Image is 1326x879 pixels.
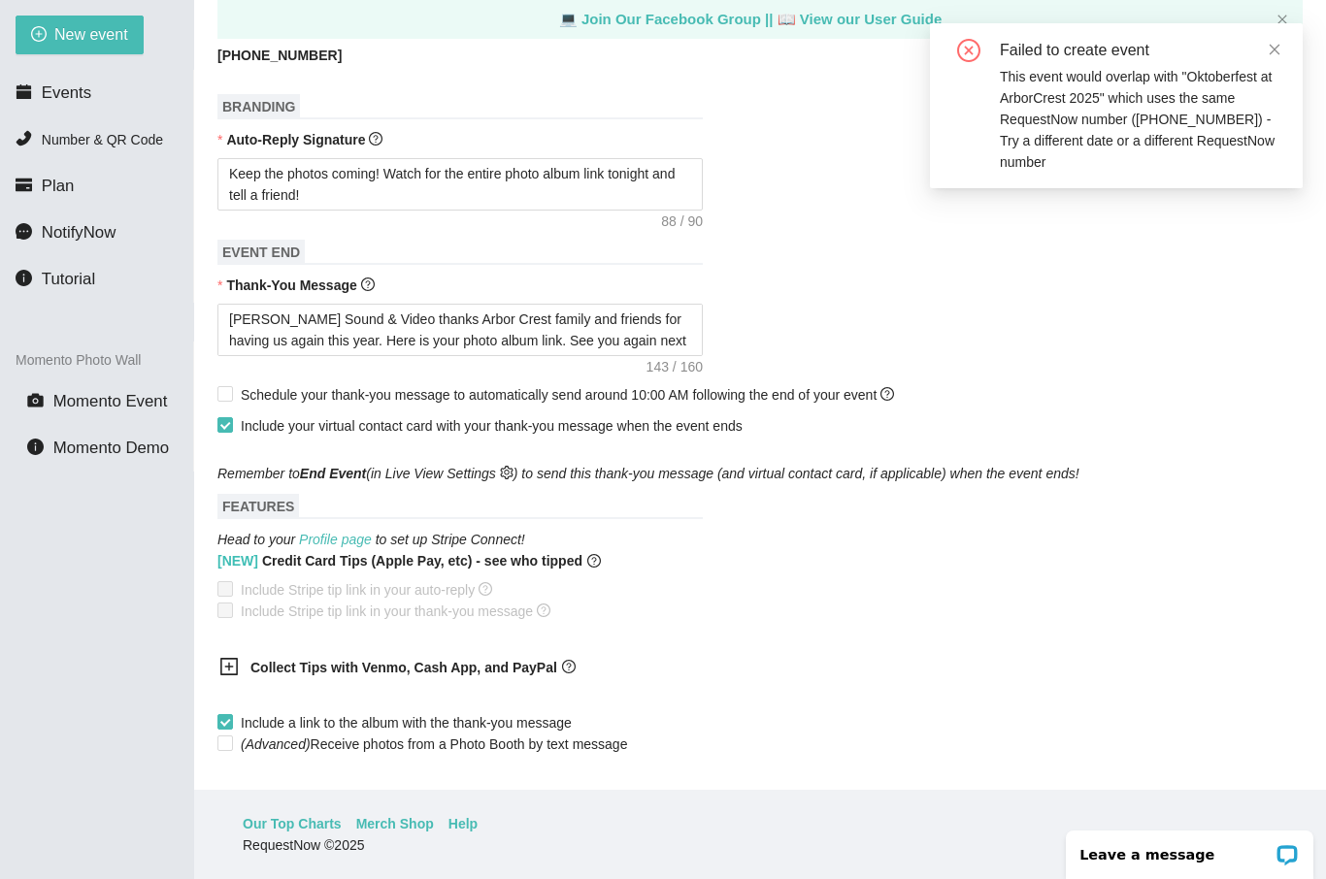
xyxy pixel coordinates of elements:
span: BRANDING [217,94,300,119]
span: Plan [42,177,75,195]
span: question-circle [369,132,382,146]
b: Thank-You Message [226,277,356,293]
span: laptop [778,11,796,27]
span: Tutorial [42,270,95,288]
span: Number & QR Code [42,132,163,147]
span: close [1276,14,1288,25]
span: Include your virtual contact card with your thank-you message when the event ends [241,418,743,434]
span: Events [42,83,91,102]
div: RequestNow © 2025 [243,834,1273,856]
a: laptop View our User Guide [778,11,943,27]
i: Remember to (in Live View Settings ) to send this thank-you message (and virtual contact card, if... [217,466,1079,481]
span: calendar [16,83,32,100]
b: Collect Tips with Venmo, Cash App, and PayPal [250,660,557,675]
div: Collect Tips with Venmo, Cash App, and PayPalquestion-circle [204,645,689,693]
span: plus-square [219,657,239,676]
span: setting [500,466,514,479]
a: Help [448,813,478,834]
span: question-circle [880,387,894,401]
span: Receive photos from a Photo Booth by text message [233,733,635,755]
div: Failed to create event [1000,39,1279,62]
span: Include Stripe tip link in your auto-reply [233,579,500,601]
span: phone [16,130,32,146]
span: Include a link to the album with the thank-you message [233,712,580,733]
span: question-circle [587,550,601,571]
span: close [1268,43,1281,56]
a: laptop Join Our Facebook Group || [559,11,778,27]
span: laptop [559,11,578,27]
span: [NEW] [217,553,258,569]
span: Include Stripe tip link in your thank-you message [233,601,558,622]
span: question-circle [562,660,576,673]
span: question-circle [479,582,492,596]
textarea: Keep the photos coming! Watch for the entire photo album link tonight and tell a friend! [217,158,703,211]
span: message [16,223,32,240]
button: close [1276,14,1288,26]
b: Credit Card Tips (Apple Pay, etc) - see who tipped [217,550,582,571]
b: [PHONE_NUMBER] [217,48,342,63]
a: Our Top Charts [243,813,342,834]
span: FEATURES [217,494,299,519]
textarea: [PERSON_NAME] Sound & Video thanks Arbor Crest family and friends for having us again this year. ... [217,304,703,356]
span: question-circle [361,277,375,291]
span: Momento Event [53,392,168,410]
a: Merch Shop [356,813,434,834]
span: question-circle [537,603,550,617]
a: Profile page [299,532,372,547]
b: Auto-Reply Signature [226,132,365,147]
span: Schedule your thank-you message to automatically send around 10:00 AM following the end of your e... [241,387,894,403]
span: NotifyNow [42,223,116,242]
i: (Advanced) [241,736,311,752]
span: New event [54,22,128,47]
span: close-circle [957,39,980,62]
b: End Event [300,466,366,481]
span: EVENT END [217,240,305,265]
span: info-circle [16,270,32,286]
span: info-circle [27,439,44,455]
span: Momento Demo [53,439,169,457]
span: credit-card [16,177,32,193]
span: camera [27,392,44,408]
i: Head to your to set up Stripe Connect! [217,532,525,547]
span: plus-circle [31,26,47,45]
div: This event would overlap with "Oktoberfest at ArborCrest 2025" which uses the same RequestNow num... [1000,66,1279,173]
iframe: LiveChat chat widget [1053,818,1326,879]
button: plus-circleNew event [16,16,144,54]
